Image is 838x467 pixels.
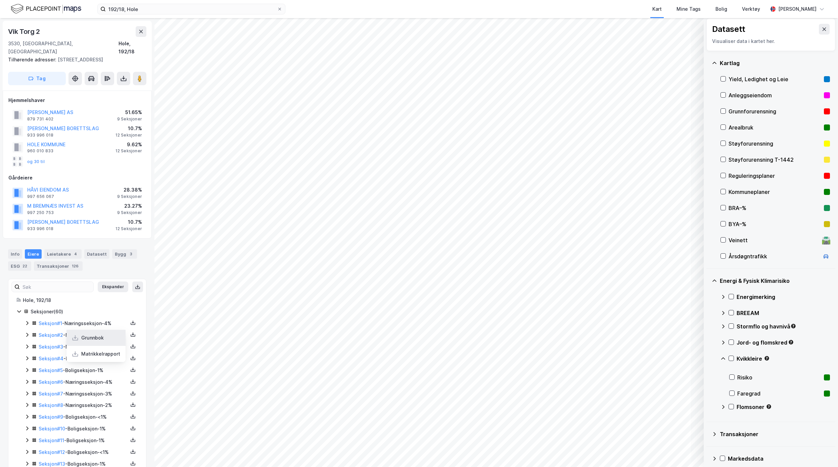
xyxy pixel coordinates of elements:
div: Yield, Ledighet og Leie [729,75,821,83]
a: Seksjon#9 [39,414,63,420]
a: Seksjon#11 [39,437,64,443]
div: Jord- og flomskred [737,339,830,347]
div: Kommuneplaner [729,188,821,196]
div: Seksjoner ( 60 ) [31,308,138,316]
div: - Næringsseksjon - 3% [39,390,128,398]
div: Leietakere [44,249,82,259]
div: - Næringsseksjon - 2% [39,401,128,409]
div: 10.7% [115,124,142,133]
div: Mine Tags [677,5,701,13]
div: Stormflo og havnivå [737,322,830,330]
div: 933 996 018 [27,133,53,138]
div: 3 [128,251,134,257]
img: logo.f888ab2527a4732fd821a326f86c7f29.svg [11,3,81,15]
div: Info [8,249,22,259]
div: 22 [21,263,29,269]
div: Verktøy [742,5,760,13]
div: - Næringsseksjon - 10% [39,331,128,339]
a: Seksjon#3 [39,344,63,350]
div: [PERSON_NAME] [778,5,817,13]
a: Seksjon#1 [39,320,62,326]
div: 997 656 067 [27,194,54,199]
div: BREEAM [737,309,830,317]
div: Arealbruk [729,123,821,132]
div: 🛣️ [822,236,831,245]
div: Kvikkleire [737,355,830,363]
a: Seksjon#12 [39,449,65,455]
div: Tooltip anchor [764,355,770,361]
div: Tooltip anchor [790,323,796,329]
div: Kart [652,5,662,13]
button: Tag [8,72,66,85]
input: Søk på adresse, matrikkel, gårdeiere, leietakere eller personer [106,4,277,14]
div: - Næringsseksjon - 4% [39,319,128,327]
div: 997 250 753 [27,210,54,215]
div: Kartlag [720,59,830,67]
div: Kontrollprogram for chat [804,435,838,467]
div: 51.65% [117,108,142,116]
div: Hole, 192/18 [119,40,146,56]
div: 28.38% [117,186,142,194]
a: Seksjon#6 [39,379,63,385]
div: 126 [71,263,80,269]
div: 9.62% [115,141,142,149]
div: Markedsdata [728,455,830,463]
a: Seksjon#5 [39,367,63,373]
div: Vik Torg 2 [8,26,41,37]
div: Datasett [712,24,745,35]
span: Tilhørende adresser: [8,57,58,62]
div: 3530, [GEOGRAPHIC_DATA], [GEOGRAPHIC_DATA] [8,40,119,56]
div: Transaksjoner [34,261,83,271]
div: BRA–% [729,204,821,212]
div: - Boligseksjon - <1% [39,413,128,421]
iframe: Chat Widget [804,435,838,467]
div: Anleggseiendom [729,91,821,99]
div: - Boligseksjon - 1% [39,436,128,445]
div: - Boligseksjon - 1% [39,425,128,433]
div: 879 731 402 [27,116,53,122]
div: Faregrad [737,390,821,398]
div: Risiko [737,373,821,381]
div: - Boligseksjon - 1% [39,366,128,374]
div: Datasett [84,249,109,259]
div: Bygg [112,249,137,259]
div: Tooltip anchor [766,404,772,410]
a: Seksjon#7 [39,391,63,397]
div: Grunnbok [81,334,104,342]
a: Seksjon#10 [39,426,65,431]
div: Visualiser data i kartet her. [712,37,830,45]
a: Seksjon#2 [39,332,63,338]
div: 12 Seksjoner [115,226,142,231]
div: Matrikkelrapport [81,350,120,358]
div: 4 [72,251,79,257]
div: 9 Seksjoner [117,116,142,122]
div: Gårdeiere [8,174,146,182]
div: - Boligseksjon - <1% [39,448,128,456]
div: Eiere [25,249,42,259]
div: Hjemmelshaver [8,96,146,104]
div: 10.7% [115,218,142,226]
div: 960 010 833 [27,148,53,154]
div: ESG [8,261,31,271]
div: Energimerking [737,293,830,301]
div: Grunnforurensning [729,107,821,115]
div: 12 Seksjoner [115,133,142,138]
div: Energi & Fysisk Klimarisiko [720,277,830,285]
div: Støyforurensning [729,140,821,148]
div: [STREET_ADDRESS] [8,56,141,64]
div: Årsdøgntrafikk [729,252,819,260]
div: Støyforurensning T-1442 [729,156,821,164]
a: Seksjon#8 [39,402,63,408]
div: 12 Seksjoner [115,148,142,154]
div: Bolig [715,5,727,13]
div: Reguleringsplaner [729,172,821,180]
div: 9 Seksjoner [117,210,142,215]
div: Veinett [729,236,819,244]
div: - Næringsseksjon - 4% [39,378,128,386]
div: - Boligseksjon - 1% [39,355,128,363]
div: Flomsoner [737,403,830,411]
a: Seksjon#4 [39,356,63,361]
div: 933 996 018 [27,226,53,231]
div: BYA–% [729,220,821,228]
button: Ekspander [98,281,128,292]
